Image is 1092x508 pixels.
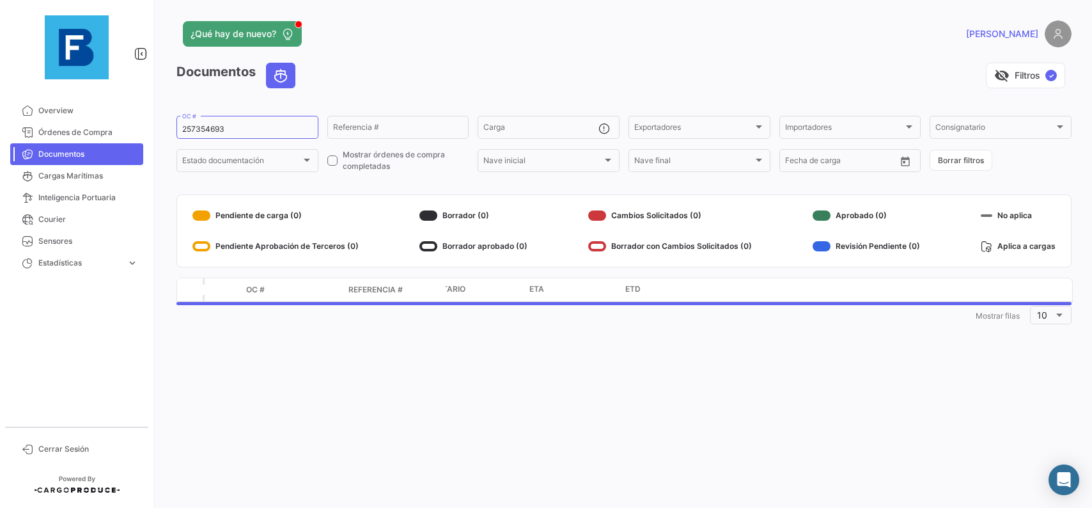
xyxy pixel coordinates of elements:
[38,105,138,116] span: Overview
[183,21,302,47] button: ¿Qué hay de nuevo?
[634,125,753,134] span: Exportadores
[1049,464,1079,495] div: Abrir Intercom Messenger
[10,165,143,187] a: Cargas Marítimas
[246,284,265,296] span: OC #
[419,205,527,226] div: Borrador (0)
[981,205,1056,226] div: No aplica
[930,150,992,171] button: Borrar filtros
[981,236,1056,257] div: Aplica a cargas
[976,311,1020,321] span: Mostrar filas
[10,209,143,230] a: Courier
[1037,310,1047,321] span: 10
[203,285,241,295] datatable-header-cell: Modo de Transporte
[10,122,143,143] a: Órdenes de Compra
[785,158,808,167] input: Desde
[241,279,343,301] datatable-header-cell: OC #
[38,170,138,182] span: Cargas Marítimas
[38,127,138,138] span: Órdenes de Compra
[813,236,920,257] div: Revisión Pendiente (0)
[396,278,524,301] datatable-header-cell: Consignatario
[483,158,602,167] span: Nave inicial
[38,214,138,225] span: Courier
[205,278,300,301] datatable-header-cell: Importador
[625,283,641,295] span: ETD
[935,125,1054,134] span: Consignatario
[348,284,403,296] span: Referencia #
[419,236,527,257] div: Borrador aprobado (0)
[38,443,138,455] span: Cerrar Sesión
[267,63,295,88] button: Ocean
[588,205,752,226] div: Cambios Solicitados (0)
[588,236,752,257] div: Borrador con Cambios Solicitados (0)
[127,257,138,269] span: expand_more
[343,149,469,172] span: Mostrar órdenes de compra completadas
[986,63,1065,88] button: visibility_offFiltros✓
[896,152,915,171] button: Open calendar
[212,283,264,295] span: Importador
[1045,20,1072,47] img: placeholder-user.png
[1045,70,1057,81] span: ✓
[10,230,143,252] a: Sensores
[813,205,920,226] div: Aprobado (0)
[10,143,143,165] a: Documentos
[192,236,359,257] div: Pendiente Aprobación de Terceros (0)
[817,158,870,167] input: Hasta
[45,15,109,79] img: 12429640-9da8-4fa2-92c4-ea5716e443d2.jpg
[182,158,301,167] span: Estado documentación
[524,278,620,301] datatable-header-cell: ETA
[966,28,1038,40] span: [PERSON_NAME]
[10,187,143,209] a: Inteligencia Portuaria
[994,68,1010,83] span: visibility_off
[38,235,138,247] span: Sensores
[192,205,359,226] div: Pendiente de carga (0)
[191,28,276,40] span: ¿Qué hay de nuevo?
[10,100,143,122] a: Overview
[176,63,299,88] h3: Documentos
[38,192,138,203] span: Inteligencia Portuaria
[38,148,138,160] span: Documentos
[529,283,544,295] span: ETA
[343,279,446,301] datatable-header-cell: Referencia #
[785,125,904,134] span: Importadores
[634,158,753,167] span: Nave final
[300,278,396,301] datatable-header-cell: Exportador
[620,278,716,301] datatable-header-cell: ETD
[38,257,121,269] span: Estadísticas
